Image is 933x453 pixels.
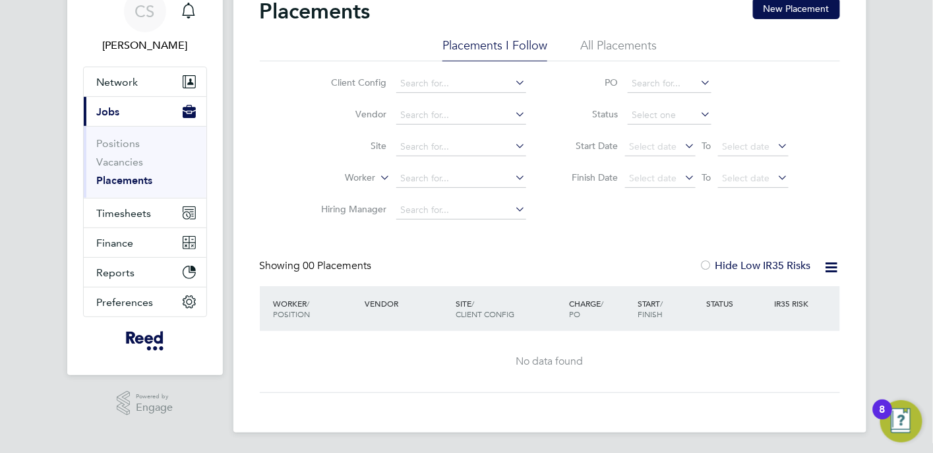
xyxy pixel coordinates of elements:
input: Search for... [396,169,526,188]
div: Charge [566,291,635,326]
span: Powered by [136,391,173,402]
label: Status [559,108,618,120]
button: Open Resource Center, 8 new notifications [880,400,922,442]
span: Select date [723,140,770,152]
span: Preferences [97,296,154,309]
span: Select date [723,172,770,184]
span: To [698,169,715,186]
span: Engage [136,402,173,413]
input: Select one [628,106,711,125]
label: Worker [300,171,376,185]
input: Search for... [396,106,526,125]
span: To [698,137,715,154]
div: Jobs [84,126,206,198]
label: Vendor [311,108,387,120]
span: Select date [630,172,677,184]
li: All Placements [580,38,657,61]
span: / Client Config [456,298,514,319]
button: Preferences [84,287,206,317]
div: Worker [270,291,361,326]
img: freesy-logo-retina.png [126,330,164,351]
label: Site [311,140,387,152]
div: No data found [273,355,827,369]
label: Finish Date [559,171,618,183]
button: Jobs [84,97,206,126]
span: / Position [274,298,311,319]
label: Hiring Manager [311,203,387,215]
div: Vendor [361,291,452,315]
div: Status [703,291,771,315]
button: Timesheets [84,198,206,227]
label: PO [559,76,618,88]
div: Start [634,291,703,326]
button: Reports [84,258,206,287]
span: Timesheets [97,207,152,220]
div: Showing [260,259,375,273]
input: Search for... [396,138,526,156]
div: IR35 Risk [771,291,817,315]
span: Select date [630,140,677,152]
span: Clare Smith [83,38,207,53]
li: Placements I Follow [442,38,547,61]
a: Vacancies [97,156,144,168]
span: / PO [570,298,604,319]
span: / Finish [638,298,663,319]
input: Search for... [396,201,526,220]
a: Placements [97,174,153,187]
input: Search for... [396,75,526,93]
label: Hide Low IR35 Risks [700,259,811,272]
input: Search for... [628,75,711,93]
span: Jobs [97,106,120,118]
span: 00 Placements [303,259,372,272]
button: Finance [84,228,206,257]
label: Start Date [559,140,618,152]
a: Powered byEngage [117,391,173,416]
button: Network [84,67,206,96]
div: 8 [880,409,886,427]
a: Go to home page [83,330,207,351]
span: Finance [97,237,134,249]
label: Client Config [311,76,387,88]
span: Network [97,76,138,88]
span: Reports [97,266,135,279]
div: Site [452,291,566,326]
span: CS [135,3,155,20]
a: Positions [97,137,140,150]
